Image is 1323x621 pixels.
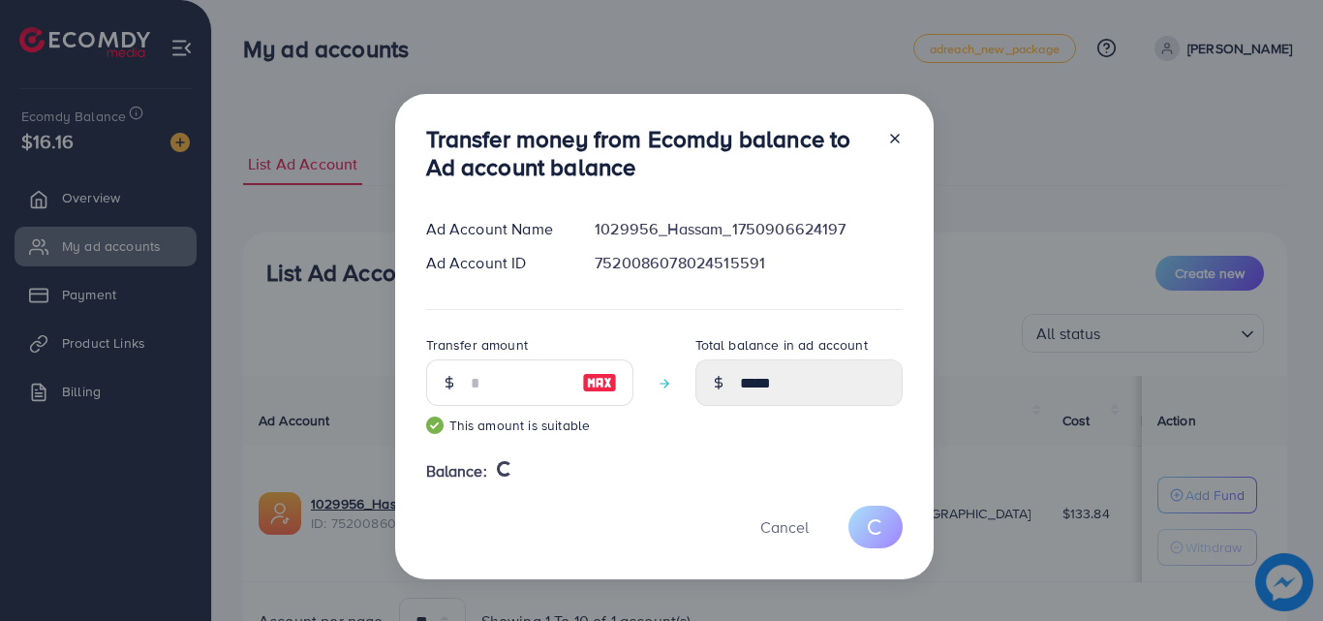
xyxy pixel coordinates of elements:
small: This amount is suitable [426,416,633,435]
div: 7520086078024515591 [579,252,917,274]
h3: Transfer money from Ecomdy balance to Ad account balance [426,125,872,181]
div: Ad Account Name [411,218,580,240]
button: Cancel [736,506,833,547]
img: image [582,371,617,394]
label: Total balance in ad account [695,335,868,355]
label: Transfer amount [426,335,528,355]
span: Balance: [426,460,487,482]
div: Ad Account ID [411,252,580,274]
div: 1029956_Hassam_1750906624197 [579,218,917,240]
span: Cancel [760,516,809,538]
img: guide [426,417,444,434]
